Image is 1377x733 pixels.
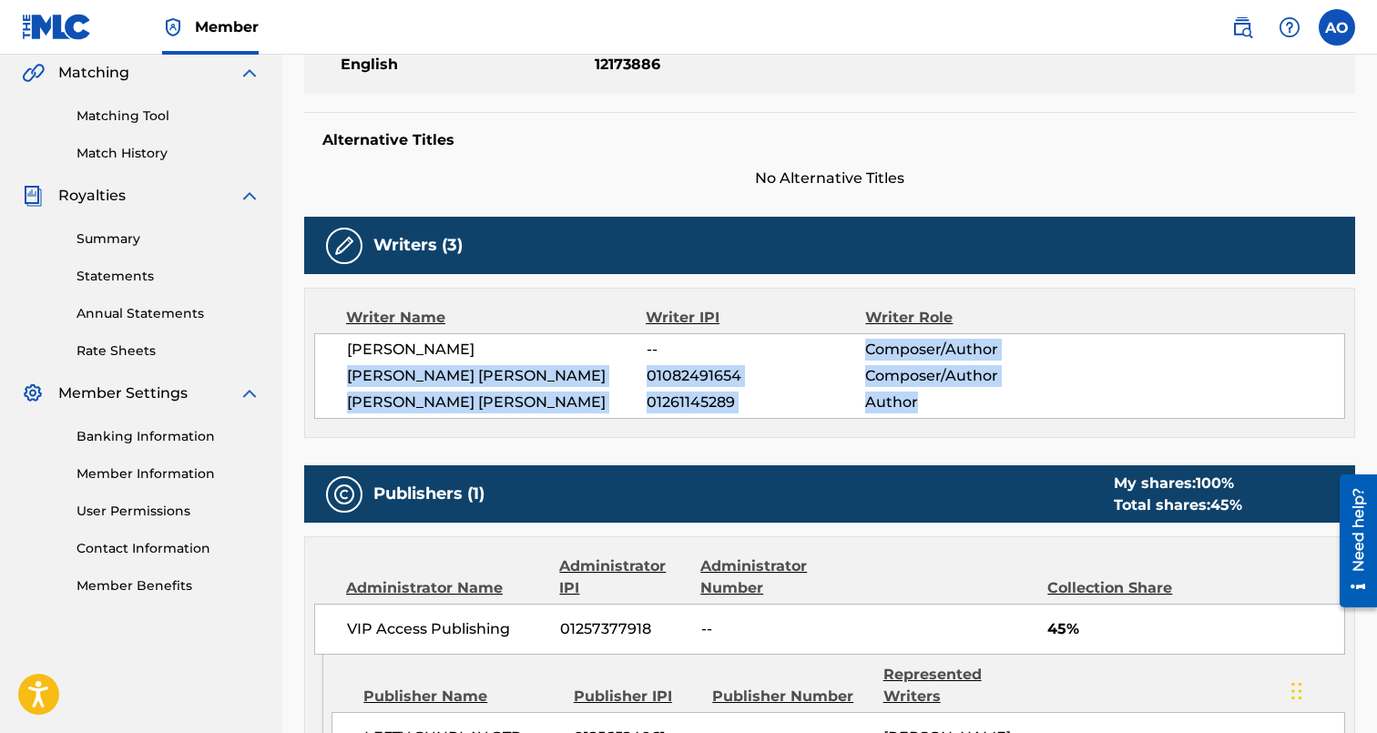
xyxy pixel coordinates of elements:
[347,392,647,413] span: [PERSON_NAME] [PERSON_NAME]
[195,16,259,37] span: Member
[304,168,1355,189] span: No Alternative Titles
[76,427,260,446] a: Banking Information
[1224,9,1260,46] a: Public Search
[1114,494,1242,516] div: Total shares:
[595,54,844,76] span: 12173886
[76,539,260,558] a: Contact Information
[76,576,260,596] a: Member Benefits
[363,686,560,708] div: Publisher Name
[712,686,869,708] div: Publisher Number
[559,555,687,599] div: Administrator IPI
[76,502,260,521] a: User Permissions
[373,484,484,504] h5: Publishers (1)
[1231,16,1253,38] img: search
[76,341,260,361] a: Rate Sheets
[865,307,1065,329] div: Writer Role
[346,307,646,329] div: Writer Name
[76,304,260,323] a: Annual Statements
[22,382,44,404] img: Member Settings
[58,185,126,207] span: Royalties
[239,382,260,404] img: expand
[574,686,699,708] div: Publisher IPI
[239,62,260,84] img: expand
[1279,16,1300,38] img: help
[647,365,866,387] span: 01082491654
[647,392,866,413] span: 01261145289
[1047,618,1344,640] span: 45%
[333,235,355,257] img: Writers
[1319,9,1355,46] div: User Menu
[1210,496,1242,514] span: 45 %
[1291,664,1302,718] div: Drag
[58,382,188,404] span: Member Settings
[76,267,260,286] a: Statements
[347,339,647,361] span: [PERSON_NAME]
[341,54,590,76] span: English
[22,185,44,207] img: Royalties
[560,618,688,640] span: 01257377918
[1326,466,1377,616] iframe: Resource Center
[58,62,129,84] span: Matching
[646,307,865,329] div: Writer IPI
[76,464,260,484] a: Member Information
[865,339,1065,361] span: Composer/Author
[76,229,260,249] a: Summary
[1271,9,1308,46] div: Help
[1286,646,1377,733] iframe: Chat Widget
[162,16,184,38] img: Top Rightsholder
[76,144,260,163] a: Match History
[1047,577,1198,599] div: Collection Share
[883,664,1040,708] div: Represented Writers
[865,392,1065,413] span: Author
[22,62,45,84] img: Matching
[347,365,647,387] span: [PERSON_NAME] [PERSON_NAME]
[701,618,861,640] span: --
[333,484,355,505] img: Publishers
[76,107,260,126] a: Matching Tool
[239,185,260,207] img: expand
[865,365,1065,387] span: Composer/Author
[647,339,866,361] span: --
[22,14,92,40] img: MLC Logo
[322,131,1337,149] h5: Alternative Titles
[700,555,861,599] div: Administrator Number
[1114,473,1242,494] div: My shares:
[346,577,546,599] div: Administrator Name
[373,235,463,256] h5: Writers (3)
[1196,474,1234,492] span: 100 %
[347,618,546,640] span: VIP Access Publishing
